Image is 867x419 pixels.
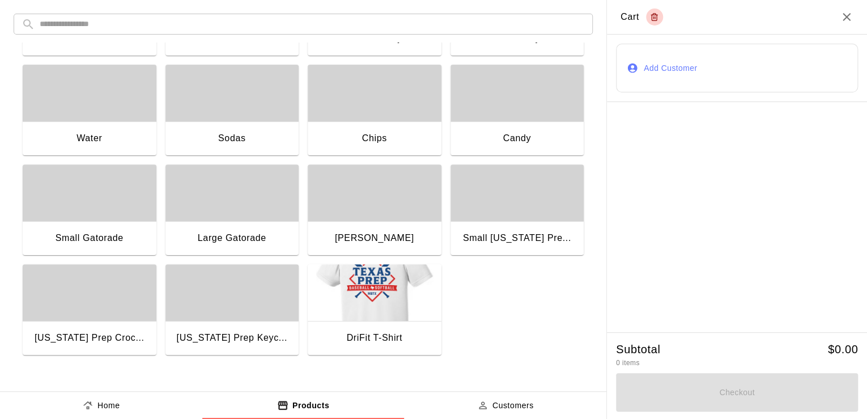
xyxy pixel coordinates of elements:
[76,131,102,146] div: Water
[35,331,144,345] div: [US_STATE] Prep Croc...
[23,65,156,158] button: Water
[616,44,858,92] button: Add Customer
[492,400,534,412] p: Customers
[616,342,660,357] h5: Subtotal
[56,231,124,246] div: Small Gatorade
[616,359,639,367] span: 0 items
[335,231,414,246] div: [PERSON_NAME]
[347,331,402,345] div: DriFit T-Shirt
[165,65,299,158] button: Sodas
[23,264,156,357] button: [US_STATE] Prep Croc...
[620,9,663,26] div: Cart
[463,231,571,246] div: Small [US_STATE] Pre...
[450,65,584,158] button: Candy
[198,231,266,246] div: Large Gatorade
[165,164,299,257] button: Large Gatorade
[308,264,441,357] button: DriFit T-ShirtDriFit T-Shirt
[828,342,858,357] h5: $ 0.00
[23,164,156,257] button: Small Gatorade
[840,10,853,24] button: Close
[308,65,441,158] button: Chips
[97,400,120,412] p: Home
[362,131,387,146] div: Chips
[165,264,299,357] button: [US_STATE] Prep Keyc...
[308,264,441,321] img: DriFit T-Shirt
[176,331,287,345] div: [US_STATE] Prep Keyc...
[308,164,441,257] button: [PERSON_NAME]
[292,400,329,412] p: Products
[503,131,531,146] div: Candy
[450,164,584,257] button: Small [US_STATE] Pre...
[218,131,246,146] div: Sodas
[646,9,663,26] button: Empty cart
